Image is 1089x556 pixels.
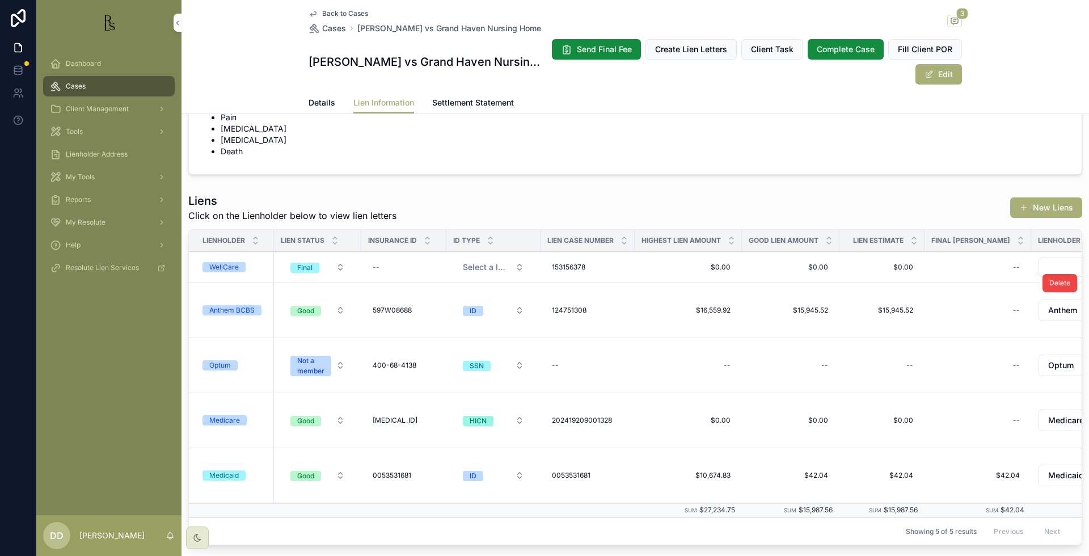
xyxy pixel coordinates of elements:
[753,306,828,315] span: $15,945.52
[1048,360,1074,371] span: Optum
[685,507,697,513] small: Sum
[741,39,803,60] button: Client Task
[751,44,793,55] span: Client Task
[221,112,412,123] li: Pain
[297,416,314,426] div: Good
[851,416,913,425] span: $0.00
[43,99,175,119] a: Client Management
[846,466,918,485] a: $42.04
[846,411,918,429] a: $0.00
[898,44,952,55] span: Fill Client POR
[66,82,86,91] span: Cases
[43,121,175,142] a: Tools
[454,410,533,431] button: Select Button
[66,127,83,136] span: Tools
[547,236,614,245] span: Lien Case Number
[209,360,231,370] div: Optum
[209,470,239,481] div: Medicaid
[353,92,414,114] a: Lien Information
[906,527,977,536] span: Showing 5 of 5 results
[655,44,727,55] span: Create Lien Letters
[368,301,440,319] a: 597W08688
[547,356,628,374] a: --
[1048,415,1084,426] span: Medicare
[368,236,417,245] span: Insurance ID
[322,23,346,34] span: Cases
[641,356,735,374] a: --
[373,263,379,272] div: --
[749,411,833,429] a: $0.00
[577,44,632,55] span: Send Final Fee
[749,466,833,485] a: $42.04
[432,92,514,115] a: Settlement Statement
[453,465,534,486] a: Select Button
[454,465,533,486] button: Select Button
[66,241,81,250] span: Help
[753,263,828,272] span: $0.00
[66,263,139,272] span: Resolute Lien Services
[552,361,559,370] div: --
[209,415,240,426] div: Medicare
[221,134,412,146] li: [MEDICAL_DATA]
[846,356,918,374] a: --
[281,300,354,321] button: Select Button
[646,416,731,425] span: $0.00
[281,300,354,321] a: Select Button
[66,218,105,227] span: My Resolute
[470,361,484,371] div: SSN
[936,471,1020,480] span: $42.04
[470,306,476,316] div: ID
[281,465,354,486] a: Select Button
[79,530,145,541] p: [PERSON_NAME]
[846,301,918,319] a: $15,945.52
[753,416,828,425] span: $0.00
[851,471,913,480] span: $42.04
[297,306,314,316] div: Good
[853,236,904,245] span: Lien Estimate
[281,236,324,245] span: Lien Status
[749,301,833,319] a: $15,945.52
[956,8,968,19] span: 3
[66,104,129,113] span: Client Management
[221,123,412,134] li: [MEDICAL_DATA]
[846,258,918,276] a: $0.00
[470,471,476,481] div: ID
[66,59,101,68] span: Dashboard
[547,466,628,485] a: 0053531681
[322,9,368,18] span: Back to Cases
[699,506,735,514] span: $27,234.75
[724,361,731,370] div: --
[453,256,534,278] a: Select Button
[931,356,1024,374] a: --
[373,471,411,480] span: 0053531681
[552,306,586,315] span: 124751308
[373,361,416,370] span: 400-68-4138
[188,193,396,209] h1: Liens
[66,150,128,159] span: Lienholder Address
[66,195,91,204] span: Reports
[353,97,414,108] span: Lien Information
[906,361,913,370] div: --
[368,356,440,374] a: 400-68-4138
[209,305,255,315] div: Anthem BCBS
[202,470,267,481] a: Medicaid
[454,355,533,376] button: Select Button
[209,262,239,272] div: WellCare
[202,415,267,426] a: Medicare
[749,236,818,245] span: Good Lien Amount
[309,23,346,34] a: Cases
[297,471,314,481] div: Good
[463,262,510,273] span: Select a ID Type
[309,9,368,18] a: Back to Cases
[869,507,881,513] small: Sum
[297,356,324,376] div: Not a member
[453,236,480,245] span: ID Type
[645,39,737,60] button: Create Lien Letters
[1010,197,1082,218] button: New Liens
[808,39,884,60] button: Complete Case
[817,44,875,55] span: Complete Case
[43,189,175,210] a: Reports
[357,23,541,34] a: [PERSON_NAME] vs Grand Haven Nursing Home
